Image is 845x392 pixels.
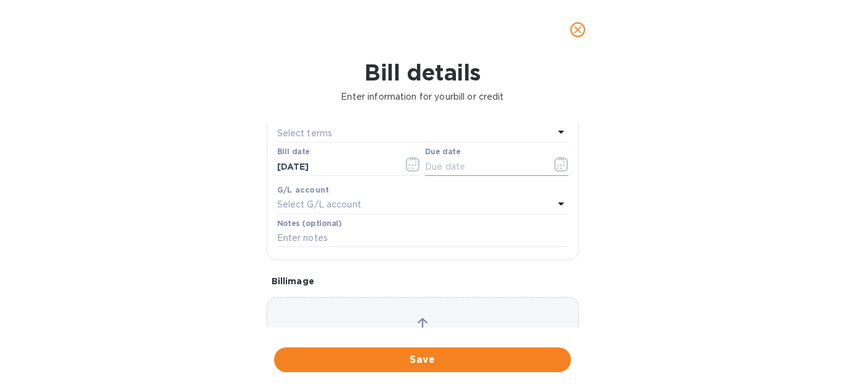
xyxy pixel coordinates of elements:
[425,157,542,176] input: Due date
[277,220,342,227] label: Notes (optional)
[277,185,330,194] b: G/L account
[284,352,561,367] span: Save
[277,127,333,140] p: Select terms
[277,229,568,248] input: Enter notes
[563,15,593,45] button: close
[277,198,361,211] p: Select G/L account
[274,347,571,372] button: Save
[272,275,574,287] p: Bill image
[277,149,310,156] label: Bill date
[425,149,460,156] label: Due date
[10,90,835,103] p: Enter information for your bill or credit
[10,59,835,85] h1: Bill details
[277,157,394,176] input: Select date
